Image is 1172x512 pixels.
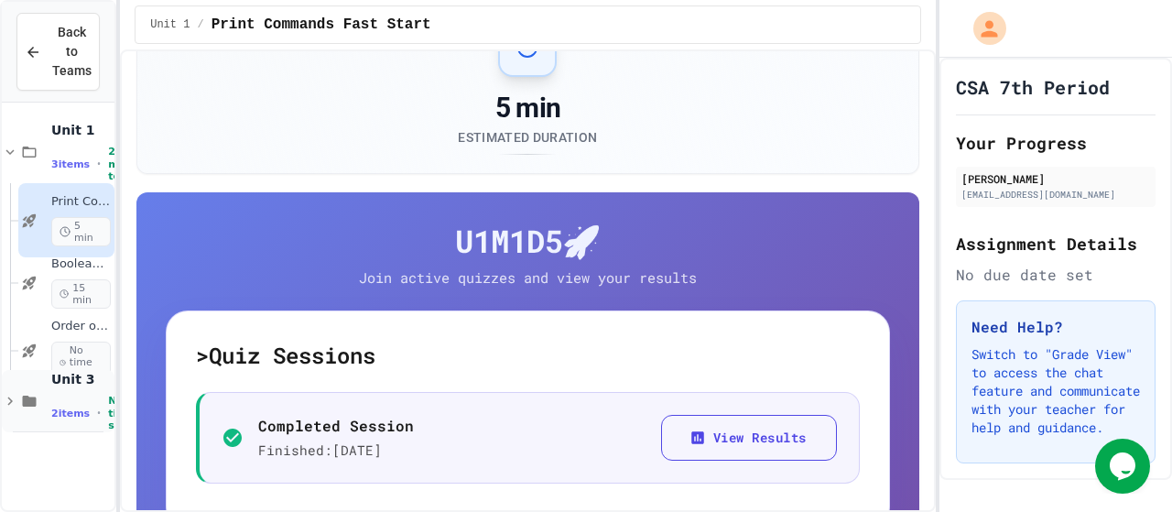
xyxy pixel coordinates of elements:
button: View Results [661,415,837,462]
p: Finished: [DATE] [258,441,414,461]
span: Order of Precedence [51,319,111,334]
span: Print Commands Fast Start [212,14,431,36]
span: Print Commands Fast Start [51,194,111,210]
h3: Need Help? [971,316,1140,338]
h2: Assignment Details [956,231,1156,256]
span: 3 items [51,158,90,170]
span: Unit 3 [51,371,111,387]
div: [PERSON_NAME] [961,170,1150,187]
h4: U1M1D5 🚀 [166,222,889,260]
h2: Your Progress [956,130,1156,156]
p: Switch to "Grade View" to access the chat feature and communicate with your teacher for help and ... [971,345,1140,437]
iframe: chat widget [1095,439,1154,494]
span: Back to Teams [52,23,92,81]
span: 2 items [51,408,90,419]
span: No time set [108,395,134,431]
div: Estimated Duration [458,128,597,147]
span: Unit 1 [150,17,190,32]
span: • [97,406,101,420]
p: Completed Session [258,415,414,437]
span: No time set [51,342,111,384]
div: No due date set [956,264,1156,286]
span: • [97,157,101,171]
button: Back to Teams [16,13,100,91]
h5: > Quiz Sessions [196,341,859,370]
h1: CSA 7th Period [956,74,1110,100]
div: [EMAIL_ADDRESS][DOMAIN_NAME] [961,188,1150,202]
span: 15 min [51,279,111,309]
span: Boolean Fast Start [51,256,111,272]
div: My Account [954,7,1011,49]
span: Unit 1 [51,122,111,138]
p: Join active quizzes and view your results [321,267,733,289]
span: 5 min [51,217,111,246]
div: 5 min [458,92,597,125]
span: / [197,17,203,32]
span: 20 min total [108,146,135,182]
